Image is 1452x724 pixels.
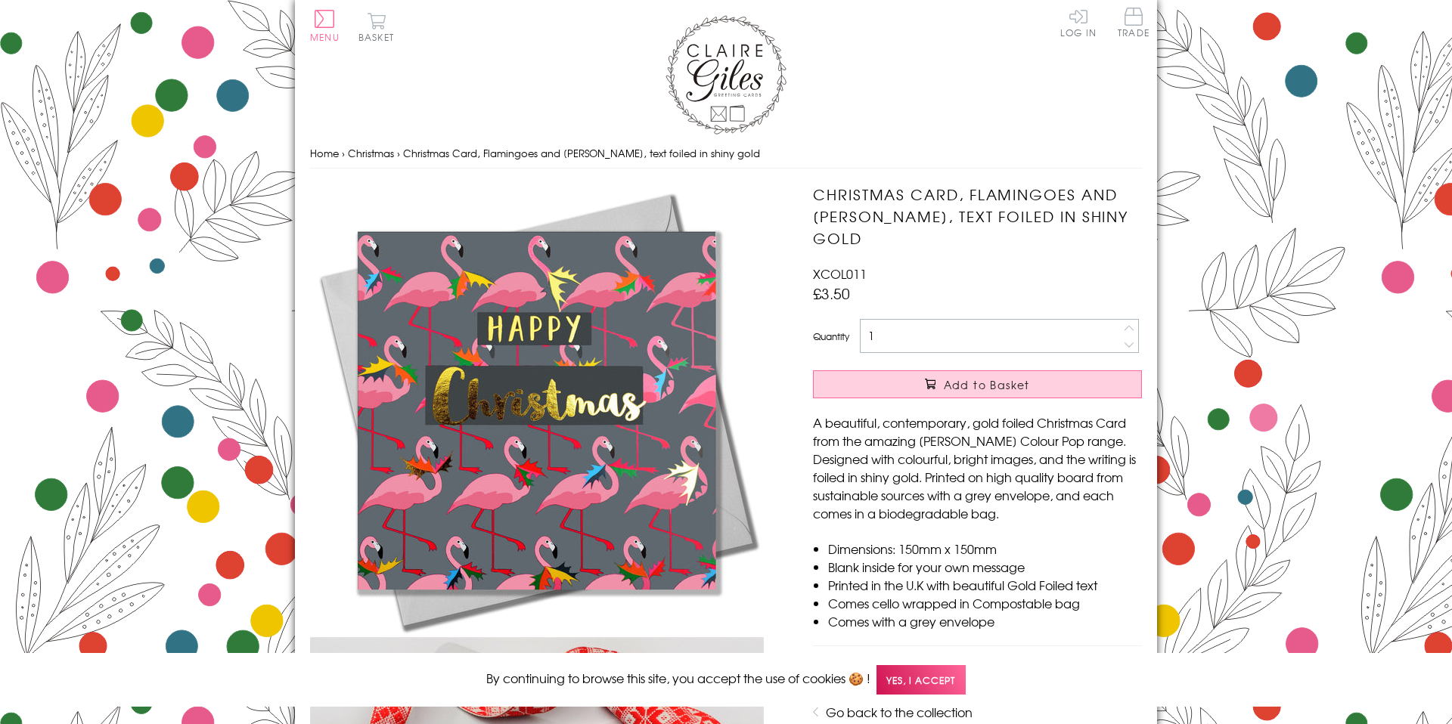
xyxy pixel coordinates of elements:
img: Christmas Card, Flamingoes and Holly, text foiled in shiny gold [310,184,764,637]
span: Yes, I accept [876,665,966,695]
a: Trade [1118,8,1149,40]
span: Trade [1118,8,1149,37]
label: Quantity [813,330,849,343]
p: A beautiful, contemporary, gold foiled Christmas Card from the amazing [PERSON_NAME] Colour Pop r... [813,413,1142,522]
span: › [397,146,400,160]
span: £3.50 [813,283,850,304]
button: Basket [355,12,397,42]
li: Comes cello wrapped in Compostable bag [828,594,1142,612]
a: Log In [1060,8,1097,37]
button: Menu [310,10,340,42]
li: Comes with a grey envelope [828,612,1142,630]
button: Add to Basket [813,370,1142,398]
nav: breadcrumbs [310,138,1142,169]
span: Menu [310,30,340,44]
h1: Christmas Card, Flamingoes and [PERSON_NAME], text foiled in shiny gold [813,184,1142,249]
li: Printed in the U.K with beautiful Gold Foiled text [828,576,1142,594]
span: XCOL011 [813,265,867,283]
li: Blank inside for your own message [828,558,1142,576]
span: › [342,146,345,160]
li: Dimensions: 150mm x 150mm [828,540,1142,558]
span: Christmas Card, Flamingoes and [PERSON_NAME], text foiled in shiny gold [403,146,760,160]
span: Add to Basket [944,377,1030,392]
img: Claire Giles Greetings Cards [665,15,786,135]
a: Go back to the collection [826,703,973,721]
a: Home [310,146,339,160]
a: Christmas [348,146,394,160]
